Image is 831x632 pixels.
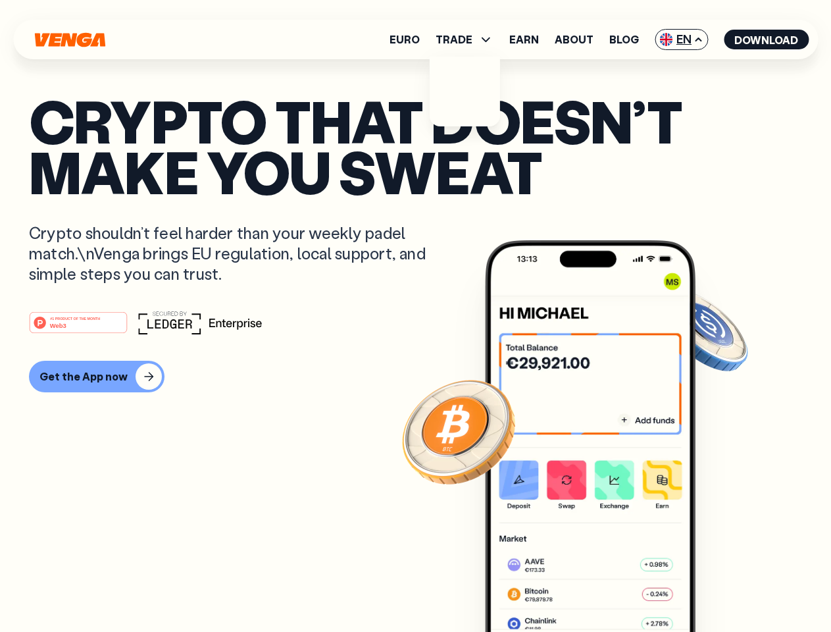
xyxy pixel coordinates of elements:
tspan: #1 PRODUCT OF THE MONTH [50,316,100,320]
p: Crypto shouldn’t feel harder than your weekly padel match.\nVenga brings EU regulation, local sup... [29,223,445,284]
button: Get the App now [29,361,164,392]
a: #1 PRODUCT OF THE MONTHWeb3 [29,319,128,336]
img: USDC coin [656,283,751,378]
p: Crypto that doesn’t make you sweat [29,95,802,196]
span: EN [655,29,708,50]
svg: Home [33,32,107,47]
a: Get the App now [29,361,802,392]
a: Blog [609,34,639,45]
span: TRADE [436,34,472,45]
a: Earn [509,34,539,45]
button: Download [724,30,809,49]
div: Get the App now [39,370,128,383]
span: TRADE [436,32,493,47]
img: Bitcoin [399,372,518,490]
tspan: Web3 [50,321,66,329]
a: Euro [390,34,420,45]
a: About [555,34,593,45]
img: flag-uk [659,33,672,46]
